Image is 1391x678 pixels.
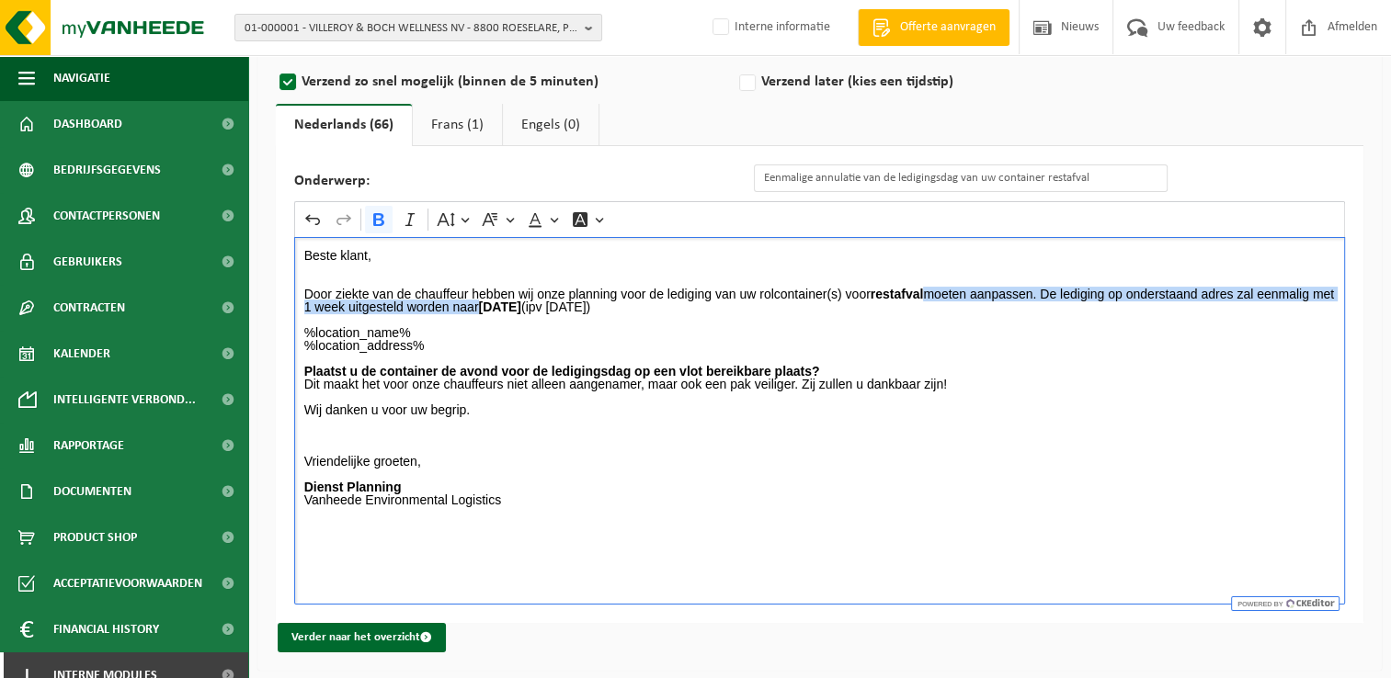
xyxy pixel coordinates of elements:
a: Nederlands (66) [276,104,412,146]
span: Gebruikers [53,239,122,285]
span: Powered by [1236,600,1283,608]
span: Financial History [53,606,159,652]
label: Verzend later (kies een tijdstip) [735,69,1195,95]
span: Rapportage [53,423,124,469]
a: Frans (1) [413,104,502,146]
input: Geef hier het onderwerp van de e-mail in. [754,164,1168,192]
span: Kalender [53,331,110,377]
span: Bedrijfsgegevens [53,147,161,193]
span: Navigatie [53,55,110,101]
button: Verder naar het overzicht [278,623,446,652]
span: Offerte aanvragen [895,18,1000,37]
label: Interne informatie [709,14,830,41]
p: %location_name% %location_address% Dit maakt het voor onze chauffeurs niet alleen aangenamer, maa... [304,313,1336,519]
strong: restafval [871,287,924,301]
span: 01-000001 - VILLEROY & BOCH WELLNESS NV - 8800 ROESELARE, POPULIERSTRAAT 1 [245,15,577,42]
div: Rich Text Editor. Editing area: main. Press Alt+0 for help. [294,237,1345,605]
strong: [DATE] [479,299,521,314]
span: Product Shop [53,514,137,560]
span: Contracten [53,285,125,331]
span: Acceptatievoorwaarden [53,560,202,606]
a: Engels (0) [503,104,599,146]
a: Offerte aanvragen [858,9,1009,46]
span: Dashboard [53,101,122,147]
strong: Plaatst u de container de avond voor de ledigingsdag op een vlot bereikbare plaats? [304,364,820,379]
label: Verzend zo snel mogelijk (binnen de 5 minuten) [276,69,735,95]
label: Onderwerp: [294,174,754,192]
div: Editor toolbar [295,202,1344,237]
p: Beste klant, Door ziekte van de chauffeur hebben wij onze planning voor de lediging van uw rolcon... [304,249,1336,313]
strong: Dienst Planning [304,480,402,494]
span: Documenten [53,469,131,514]
button: 01-000001 - VILLEROY & BOCH WELLNESS NV - 8800 ROESELARE, POPULIERSTRAAT 1 [234,14,602,41]
span: Intelligente verbond... [53,377,196,423]
span: Contactpersonen [53,193,160,239]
